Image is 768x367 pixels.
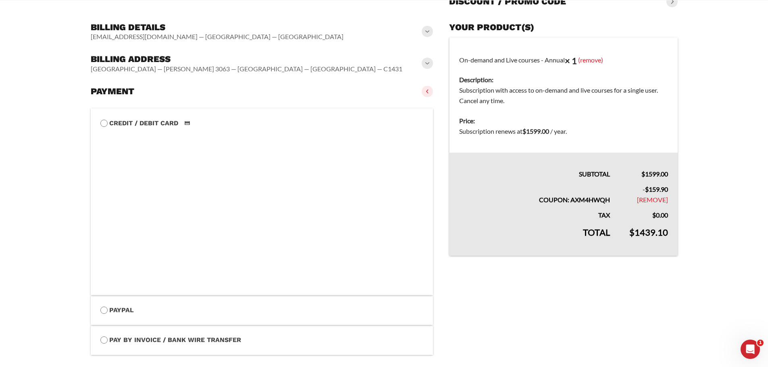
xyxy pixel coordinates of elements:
[100,335,424,345] label: Pay by Invoice / Bank Wire Transfer
[645,185,668,193] span: 159.90
[100,120,108,127] input: Credit / Debit CardCredit / Debit Card
[741,340,760,359] iframe: Intercom live chat
[450,153,620,179] th: Subtotal
[522,127,526,135] span: $
[91,54,402,65] h3: Billing address
[450,37,678,111] td: On-demand and Live courses - Annual
[645,185,649,193] span: $
[450,179,620,205] th: Coupon: AXM4HWQH
[629,227,635,238] span: $
[637,196,668,203] a: Remove AXM4HWQH coupon
[459,116,668,126] dt: Price:
[550,127,566,135] span: / year
[450,220,620,256] th: Total
[91,86,134,97] h3: Payment
[629,227,668,238] bdi: 1439.10
[620,179,678,205] td: -
[578,56,603,64] a: (remove)
[100,305,424,315] label: PayPal
[522,127,549,135] bdi: 1599.00
[641,170,668,178] bdi: 1599.00
[180,118,195,128] img: Credit / Debit Card
[100,307,108,314] input: PayPal
[565,55,577,66] strong: × 1
[757,340,764,346] span: 1
[100,336,108,344] input: Pay by Invoice / Bank Wire Transfer
[91,33,343,41] vaadin-horizontal-layout: [EMAIL_ADDRESS][DOMAIN_NAME] — [GEOGRAPHIC_DATA] — [GEOGRAPHIC_DATA]
[91,65,402,73] vaadin-horizontal-layout: [GEOGRAPHIC_DATA] — [PERSON_NAME] 3063 — [GEOGRAPHIC_DATA] — [GEOGRAPHIC_DATA] — C1431
[641,170,645,178] span: $
[99,127,422,286] iframe: Secure payment input frame
[459,75,668,85] dt: Description:
[459,85,668,106] dd: Subscription with access to on-demand and live courses for a single user. Cancel any time.
[459,127,567,135] span: Subscription renews at .
[91,22,343,33] h3: Billing details
[652,211,668,219] bdi: 0.00
[450,205,620,220] th: Tax
[652,211,656,219] span: $
[100,118,424,129] label: Credit / Debit Card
